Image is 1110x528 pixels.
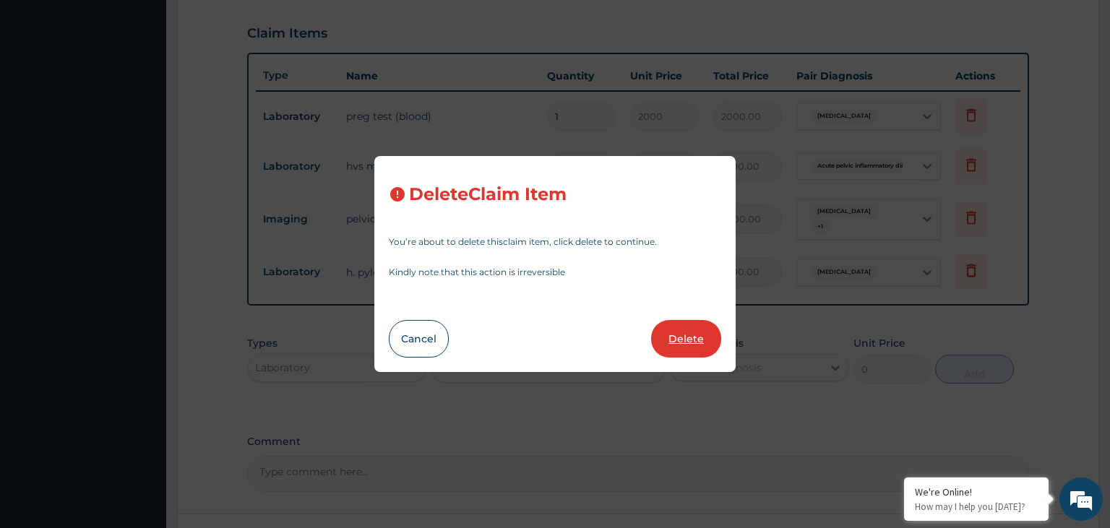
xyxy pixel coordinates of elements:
[915,501,1038,513] p: How may I help you today?
[651,320,721,358] button: Delete
[75,81,243,100] div: Chat with us now
[27,72,59,108] img: d_794563401_company_1708531726252_794563401
[237,7,272,42] div: Minimize live chat window
[409,185,567,204] h3: Delete Claim Item
[915,485,1038,498] div: We're Online!
[389,268,721,277] p: Kindly note that this action is irreversible
[84,167,199,313] span: We're online!
[7,364,275,415] textarea: Type your message and hit 'Enter'
[389,238,721,246] p: You’re about to delete this claim item , click delete to continue.
[389,320,449,358] button: Cancel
